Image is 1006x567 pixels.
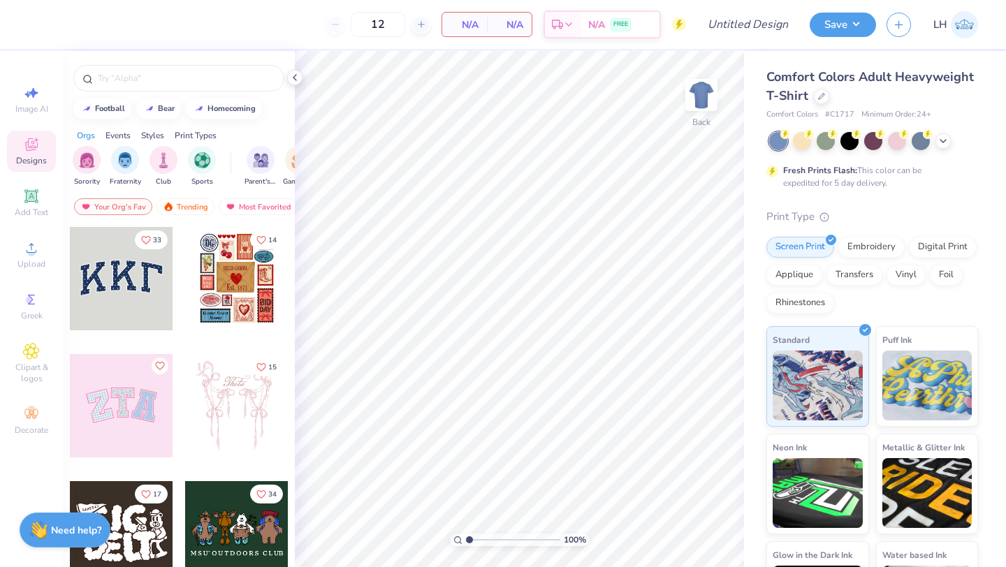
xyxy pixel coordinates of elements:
[135,230,168,249] button: Like
[766,109,818,121] span: Comfort Colors
[110,146,141,187] div: filter for Fraternity
[188,146,216,187] button: filter button
[882,547,947,562] span: Water based Ink
[95,105,125,112] div: football
[766,68,974,104] span: Comfort Colors Adult Heavyweight T-Shirt
[74,198,152,215] div: Your Org's Fav
[766,237,834,258] div: Screen Print
[175,129,217,142] div: Print Types
[451,17,479,32] span: N/A
[7,362,56,384] span: Clipart & logos
[882,458,972,528] img: Metallic & Glitter Ink
[96,71,275,85] input: Try "Alpha"
[766,293,834,314] div: Rhinestones
[73,98,131,119] button: football
[245,146,277,187] button: filter button
[77,129,95,142] div: Orgs
[17,258,45,270] span: Upload
[245,177,277,187] span: Parent's Weekend
[697,10,799,38] input: Untitled Design
[588,17,605,32] span: N/A
[861,109,931,121] span: Minimum Order: 24 +
[16,155,47,166] span: Designs
[186,98,262,119] button: homecoming
[250,230,283,249] button: Like
[773,547,852,562] span: Glow in the Dark Ink
[163,202,174,212] img: trending.gif
[15,103,48,115] span: Image AI
[156,198,214,215] div: Trending
[105,129,131,142] div: Events
[136,98,181,119] button: bear
[268,491,277,498] span: 34
[79,152,95,168] img: Sorority Image
[250,358,283,376] button: Like
[110,146,141,187] button: filter button
[951,11,978,38] img: Lily Huttenstine
[117,152,133,168] img: Fraternity Image
[933,11,978,38] a: LH
[495,17,523,32] span: N/A
[291,152,307,168] img: Game Day Image
[930,265,963,286] div: Foil
[283,177,315,187] span: Game Day
[194,152,210,168] img: Sports Image
[773,351,863,420] img: Standard
[773,440,807,455] span: Neon Ink
[141,129,164,142] div: Styles
[773,458,863,528] img: Neon Ink
[15,207,48,218] span: Add Text
[15,425,48,436] span: Decorate
[933,17,947,33] span: LH
[825,109,854,121] span: # C1717
[283,146,315,187] button: filter button
[564,533,586,546] span: 100 %
[909,237,977,258] div: Digital Print
[81,105,92,113] img: trend_line.gif
[153,237,161,244] span: 33
[810,13,876,37] button: Save
[152,358,168,374] button: Like
[245,146,277,187] div: filter for Parent's Weekend
[219,198,298,215] div: Most Favorited
[687,81,715,109] img: Back
[135,485,168,503] button: Like
[225,202,236,212] img: most_fav.gif
[351,12,405,37] input: – –
[188,146,216,187] div: filter for Sports
[207,105,256,112] div: homecoming
[692,116,710,128] div: Back
[613,20,628,29] span: FREE
[73,146,101,187] button: filter button
[74,177,100,187] span: Sorority
[773,332,810,347] span: Standard
[766,265,822,286] div: Applique
[283,146,315,187] div: filter for Game Day
[194,105,205,113] img: trend_line.gif
[268,364,277,371] span: 15
[51,524,101,537] strong: Need help?
[253,152,269,168] img: Parent's Weekend Image
[826,265,882,286] div: Transfers
[158,105,175,112] div: bear
[882,440,965,455] span: Metallic & Glitter Ink
[156,177,171,187] span: Club
[783,164,955,189] div: This color can be expedited for 5 day delivery.
[882,332,912,347] span: Puff Ink
[80,202,92,212] img: most_fav.gif
[268,237,277,244] span: 14
[153,491,161,498] span: 17
[144,105,155,113] img: trend_line.gif
[887,265,926,286] div: Vinyl
[766,209,978,225] div: Print Type
[21,310,43,321] span: Greek
[783,165,857,176] strong: Fresh Prints Flash:
[110,177,141,187] span: Fraternity
[250,485,283,503] button: Like
[882,351,972,420] img: Puff Ink
[191,177,213,187] span: Sports
[150,146,177,187] div: filter for Club
[838,237,905,258] div: Embroidery
[150,146,177,187] button: filter button
[73,146,101,187] div: filter for Sorority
